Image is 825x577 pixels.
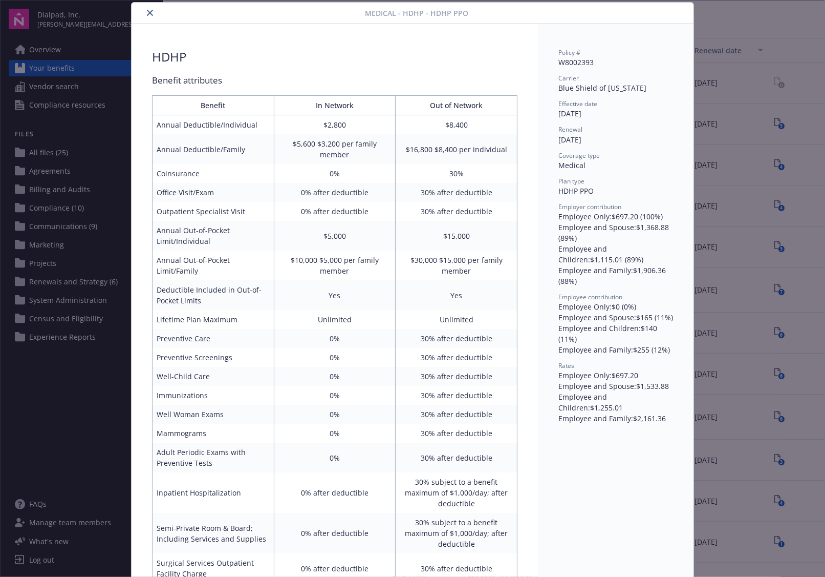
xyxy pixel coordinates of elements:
[558,301,673,312] div: Employee Only : $0 (0%)
[274,329,396,348] td: 0%
[558,243,673,265] div: Employee and Children : $1,115.01 (89%)
[274,513,396,553] td: 0% after deductible
[153,221,274,251] td: Annual Out-of-Pocket Limit/Individual
[274,164,396,183] td: 0%
[274,424,396,443] td: 0%
[558,186,673,196] div: HDHP PPO
[274,96,396,115] th: In Network
[152,48,186,66] div: HDHP
[558,202,621,211] span: Employer contribution
[153,348,274,367] td: Preventive Screenings
[396,183,517,202] td: 30% after deductible
[153,443,274,472] td: Adult Periodic Exams with Preventive Tests
[153,424,274,443] td: Mammograms
[558,48,580,57] span: Policy #
[558,344,673,355] div: Employee and Family : $255 (12%)
[153,329,274,348] td: Preventive Care
[396,443,517,472] td: 30% after deductible
[274,472,396,513] td: 0% after deductible
[558,151,600,160] span: Coverage type
[558,413,673,424] div: Employee and Family : $2,161.36
[153,367,274,386] td: Well-Child Care
[396,348,517,367] td: 30% after deductible
[153,134,274,164] td: Annual Deductible/Family
[153,115,274,135] td: Annual Deductible/Individual
[396,329,517,348] td: 30% after deductible
[558,361,574,370] span: Rates
[396,367,517,386] td: 30% after deductible
[153,472,274,513] td: Inpatient Hospitalization
[144,7,156,19] button: close
[365,8,468,18] span: Medical - HDHP - HDHP PPO
[274,183,396,202] td: 0% after deductible
[396,386,517,405] td: 30% after deductible
[274,202,396,221] td: 0% after deductible
[153,405,274,424] td: Well Woman Exams
[153,310,274,329] td: Lifetime Plan Maximum
[558,265,673,286] div: Employee and Family : $1,906.36 (88%)
[558,293,622,301] span: Employee contribution
[558,312,673,323] div: Employee and Spouse : $165 (11%)
[558,391,673,413] div: Employee and Children : $1,255.01
[558,370,673,381] div: Employee Only : $697.20
[274,134,396,164] td: $5,600 $3,200 per family member
[153,96,274,115] th: Benefit
[274,310,396,329] td: Unlimited
[396,164,517,183] td: 30%
[396,134,517,164] td: $16,800 $8,400 per individual
[396,424,517,443] td: 30% after deductible
[153,164,274,183] td: Coinsurance
[274,386,396,405] td: 0%
[558,57,673,68] div: W8002393
[153,202,274,221] td: Outpatient Specialist Visit
[153,280,274,310] td: Deductible Included in Out-of-Pocket Limits
[558,381,673,391] div: Employee and Spouse : $1,533.88
[274,280,396,310] td: Yes
[396,405,517,424] td: 30% after deductible
[274,405,396,424] td: 0%
[396,280,517,310] td: Yes
[558,134,673,145] div: [DATE]
[274,443,396,472] td: 0%
[153,513,274,553] td: Semi-Private Room & Board; Including Services and Supplies
[396,96,517,115] th: Out of Network
[558,177,584,186] span: Plan type
[396,251,517,280] td: $30,000 $15,000 per family member
[396,472,517,513] td: 30% subject to a benefit maximum of $1,000/day; after deductible
[396,513,517,553] td: 30% subject to a benefit maximum of $1,000/day; after deductible
[558,83,673,93] div: Blue Shield of [US_STATE]
[274,251,396,280] td: $10,000 $5,000 per family member
[153,183,274,202] td: Office Visit/Exam
[396,202,517,221] td: 30% after deductible
[274,367,396,386] td: 0%
[558,323,673,344] div: Employee and Children : $140 (11%)
[274,115,396,135] td: $2,800
[558,125,582,134] span: Renewal
[558,108,673,119] div: [DATE]
[558,211,673,222] div: Employee Only : $697.20 (100%)
[152,74,517,87] div: Benefit attributes
[396,115,517,135] td: $8,400
[153,251,274,280] td: Annual Out-of-Pocket Limit/Family
[558,99,597,108] span: Effective date
[274,221,396,251] td: $5,000
[558,222,673,243] div: Employee and Spouse : $1,368.88 (89%)
[153,386,274,405] td: Immunizations
[274,348,396,367] td: 0%
[558,74,579,83] span: Carrier
[558,160,673,171] div: Medical
[396,221,517,251] td: $15,000
[396,310,517,329] td: Unlimited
